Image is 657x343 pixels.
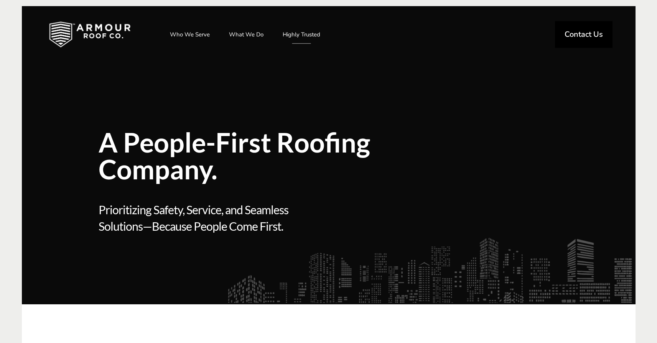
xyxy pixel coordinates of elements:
[99,202,326,274] span: Prioritizing Safety, Service, and Seamless Solutions—Because People Come First.
[99,129,440,182] span: A People-First Roofing Company.
[162,25,217,44] a: Who We Serve
[221,25,271,44] a: What We Do
[565,31,603,38] span: Contact Us
[555,21,613,48] a: Contact Us
[37,15,143,54] img: Industrial and Commercial Roofing Company | Armour Roof Co.
[275,25,328,44] a: Highly Trusted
